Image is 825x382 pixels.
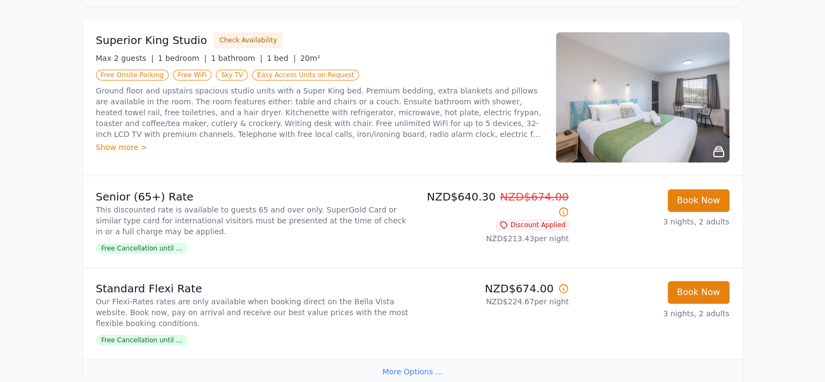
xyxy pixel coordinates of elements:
button: Book Now [668,189,730,212]
span: Max 2 guests | [96,54,154,62]
span: 20m² [300,54,320,62]
div: Show more > [96,142,543,153]
span: 1 bathroom | [211,54,263,62]
span: Free Cancellation until ... [96,335,188,346]
span: Discount Applied [496,220,569,230]
p: Our Flexi-Rates rates are only available when booking direct on the Bella Vista website. Book now... [96,296,408,329]
p: 3 nights, 2 adults [578,216,730,227]
button: Book Now [668,281,730,304]
span: Free Onsite Parking [96,70,169,80]
p: NZD$213.43 per night [417,233,569,244]
span: Easy Access Units on Request [252,70,359,80]
p: This discounted rate is available to guests 65 and over only. SuperGold Card or similar type card... [96,204,408,237]
p: NZD$674.00 [417,281,569,296]
span: Free WiFi [173,70,212,80]
span: 1 bedroom | [158,54,207,62]
span: Free Cancellation until ... [96,243,188,254]
p: NZD$640.30 [417,189,569,220]
p: 3 nights, 2 adults [578,308,730,319]
p: Standard Flexi Rate [96,281,408,296]
p: NZD$224.67 per night [417,296,569,307]
span: Sky TV [216,70,248,80]
span: NZD$674.00 [500,190,569,203]
p: Senior (65+) Rate [96,189,408,204]
h3: Superior King Studio [96,33,207,48]
span: 1 bed | [267,54,296,62]
p: Ground floor and upstairs spacious studio units with a Super King bed. Premium bedding, extra bla... [96,85,543,140]
button: Check Availability [214,32,283,48]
